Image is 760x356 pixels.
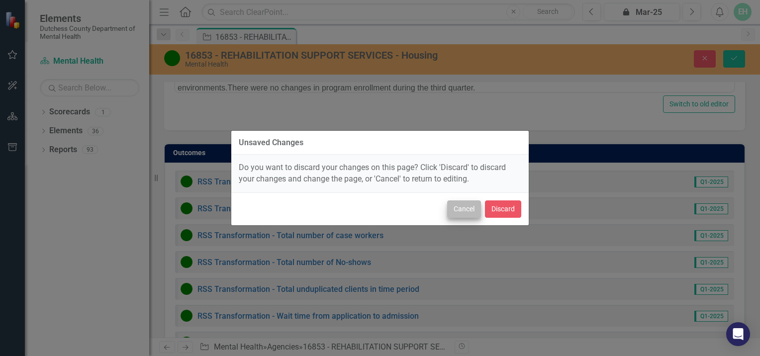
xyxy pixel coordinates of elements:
[2,48,557,60] p: 3rd QUARTER:
[2,68,557,176] p: During the third quarter, all six program residents remained stably housed, resulting in a 100% h...
[726,322,750,346] div: Open Intercom Messenger
[485,200,521,218] button: Discard
[231,155,529,192] div: Do you want to discard your changes on this page? Click 'Discard' to discard your changes and cha...
[447,200,481,218] button: Cancel
[239,138,303,147] div: Unsaved Changes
